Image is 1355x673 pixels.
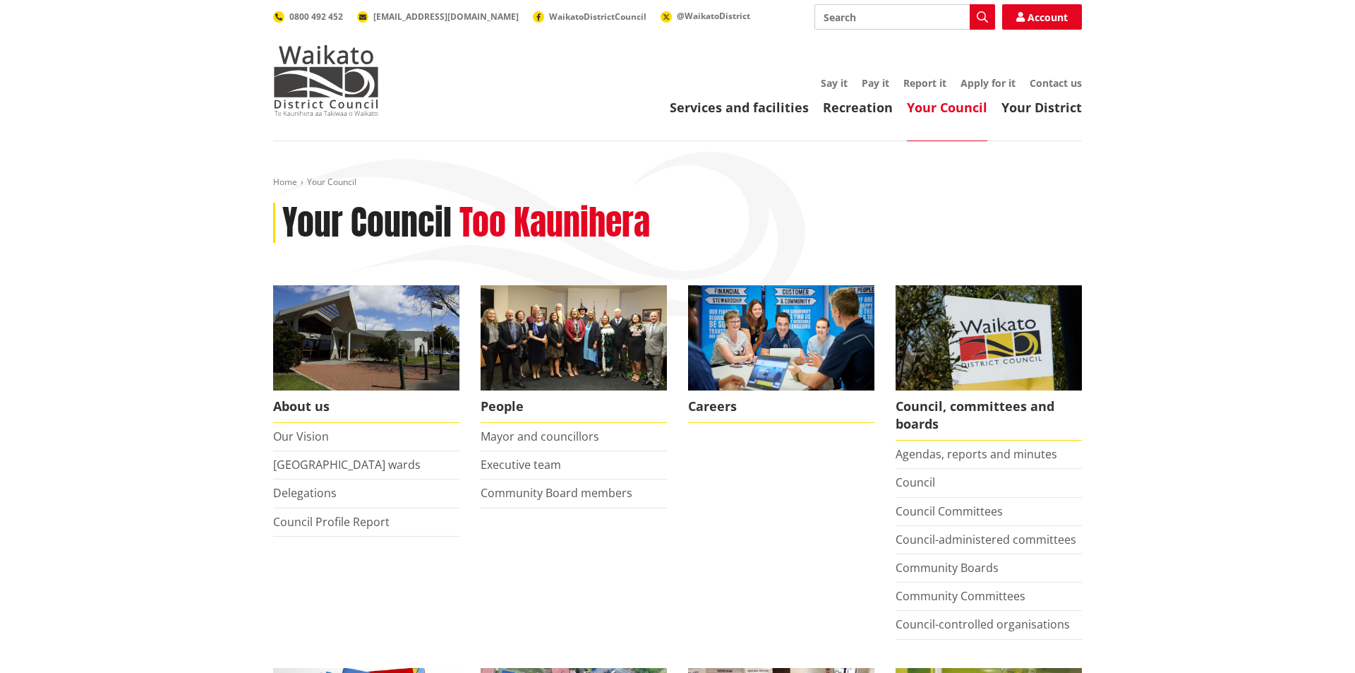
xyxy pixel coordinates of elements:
[273,285,459,391] img: WDC Building 0015
[896,588,1025,604] a: Community Committees
[273,391,459,423] span: About us
[688,285,874,423] a: Careers
[1001,99,1082,116] a: Your District
[282,203,452,244] h1: Your Council
[896,532,1076,547] a: Council-administered committees
[481,391,667,423] span: People
[273,177,1082,189] nav: breadcrumb
[289,11,343,23] span: 0800 492 452
[688,391,874,423] span: Careers
[273,429,329,444] a: Our Vision
[688,285,874,391] img: Office staff in meeting - Career page
[661,10,750,22] a: @WaikatoDistrict
[481,457,561,472] a: Executive team
[907,99,987,116] a: Your Council
[459,203,650,244] h2: Too Kaunihera
[549,11,646,23] span: WaikatoDistrictCouncil
[896,617,1070,632] a: Council-controlled organisations
[273,45,379,116] img: Waikato District Council - Te Kaunihera aa Takiwaa o Waikato
[273,514,390,530] a: Council Profile Report
[814,4,995,30] input: Search input
[862,76,889,90] a: Pay it
[896,285,1082,391] img: Waikato-District-Council-sign
[533,11,646,23] a: WaikatoDistrictCouncil
[481,485,632,501] a: Community Board members
[307,176,356,188] span: Your Council
[273,11,343,23] a: 0800 492 452
[896,560,999,576] a: Community Boards
[273,485,337,501] a: Delegations
[677,10,750,22] span: @WaikatoDistrict
[273,285,459,423] a: WDC Building 0015 About us
[896,504,1003,519] a: Council Committees
[896,391,1082,441] span: Council, committees and boards
[373,11,519,23] span: [EMAIL_ADDRESS][DOMAIN_NAME]
[896,446,1057,462] a: Agendas, reports and minutes
[896,475,935,490] a: Council
[1002,4,1082,30] a: Account
[357,11,519,23] a: [EMAIL_ADDRESS][DOMAIN_NAME]
[481,285,667,391] img: 2022 Council
[896,285,1082,441] a: Waikato-District-Council-sign Council, committees and boards
[670,99,809,116] a: Services and facilities
[823,99,893,116] a: Recreation
[1030,76,1082,90] a: Contact us
[273,176,297,188] a: Home
[273,457,421,472] a: [GEOGRAPHIC_DATA] wards
[481,429,599,444] a: Mayor and councillors
[903,76,946,90] a: Report it
[821,76,848,90] a: Say it
[960,76,1016,90] a: Apply for it
[481,285,667,423] a: 2022 Council People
